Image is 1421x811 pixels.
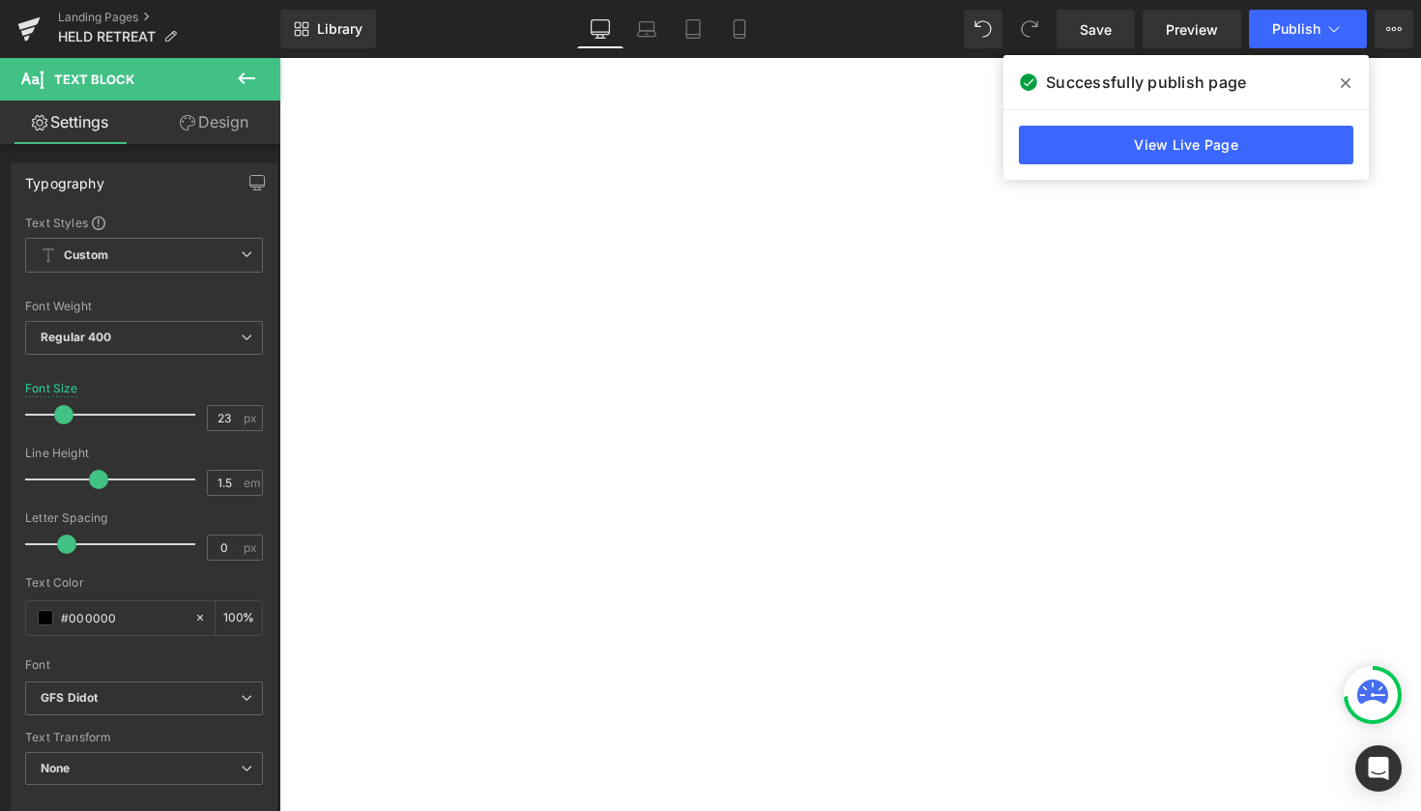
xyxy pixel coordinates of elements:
button: Undo [964,10,1002,48]
input: Color [61,607,185,628]
div: Letter Spacing [25,511,263,525]
a: Design [144,101,284,144]
a: Tablet [670,10,716,48]
span: Library [317,20,362,38]
a: Mobile [716,10,763,48]
a: Laptop [623,10,670,48]
button: Publish [1249,10,1367,48]
div: Text Styles [25,215,263,230]
b: Custom [64,247,108,264]
a: Desktop [577,10,623,48]
div: Font Size [25,382,78,395]
b: Regular 400 [41,330,112,344]
span: HELD RETREAT [58,29,156,44]
div: Open Intercom Messenger [1355,745,1402,792]
a: View Live Page [1019,126,1353,164]
span: em [244,477,260,489]
a: New Library [280,10,376,48]
div: Font Weight [25,300,263,313]
div: Font [25,658,263,672]
a: Landing Pages [58,10,280,25]
div: Text Transform [25,731,263,744]
div: Line Height [25,447,263,460]
i: GFS Didot [41,690,98,707]
div: % [216,601,262,635]
span: Text Block [54,72,134,87]
span: px [244,412,260,424]
span: px [244,541,260,554]
b: None [41,761,71,775]
button: More [1375,10,1413,48]
div: Typography [25,164,104,191]
a: Preview [1143,10,1241,48]
div: Text Color [25,576,263,590]
span: Save [1080,19,1112,40]
span: Preview [1166,19,1218,40]
span: Publish [1272,21,1320,37]
span: Successfully publish page [1046,71,1246,94]
button: Redo [1010,10,1049,48]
